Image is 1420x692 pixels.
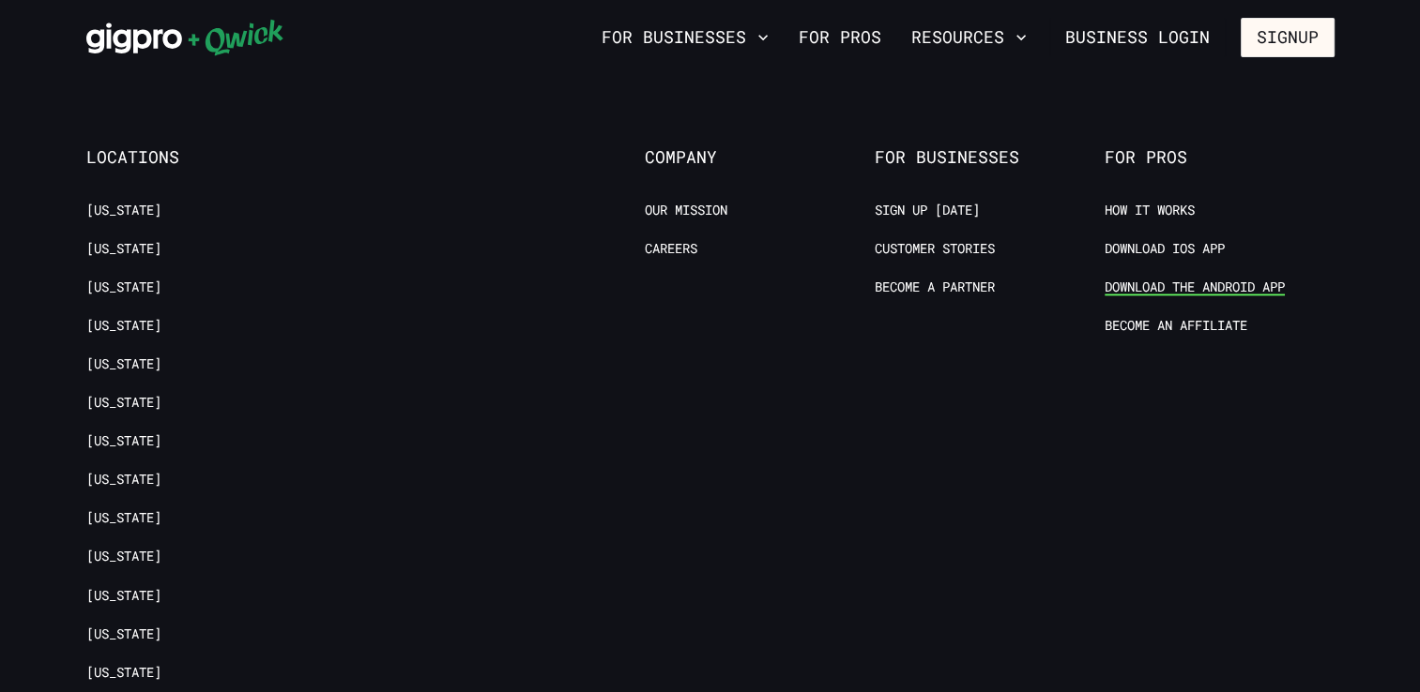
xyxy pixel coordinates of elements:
a: Customer stories [875,240,995,258]
button: For Businesses [594,22,776,53]
a: Sign up [DATE] [875,202,980,219]
a: [US_STATE] [86,394,161,412]
a: [US_STATE] [86,509,161,527]
span: Company [645,147,875,168]
a: Become an Affiliate [1105,317,1247,335]
a: Our Mission [645,202,727,219]
button: Signup [1241,18,1335,57]
a: [US_STATE] [86,317,161,335]
a: Become a Partner [875,278,995,296]
a: Download IOS App [1105,240,1225,258]
a: [US_STATE] [86,240,161,258]
a: [US_STATE] [86,432,161,450]
a: [US_STATE] [86,548,161,565]
a: Careers [645,240,697,258]
a: [US_STATE] [86,471,161,489]
a: [US_STATE] [86,587,161,605]
a: [US_STATE] [86,664,161,682]
a: [US_STATE] [86,278,161,296]
a: Business Login [1049,18,1226,57]
span: For Pros [1105,147,1335,168]
a: Download the Android App [1105,278,1285,296]
span: Locations [86,147,316,168]
a: [US_STATE] [86,355,161,373]
a: For Pros [791,22,889,53]
a: [US_STATE] [86,625,161,643]
a: How it Works [1105,202,1195,219]
button: Resources [904,22,1034,53]
span: For Businesses [875,147,1105,168]
a: [US_STATE] [86,202,161,219]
